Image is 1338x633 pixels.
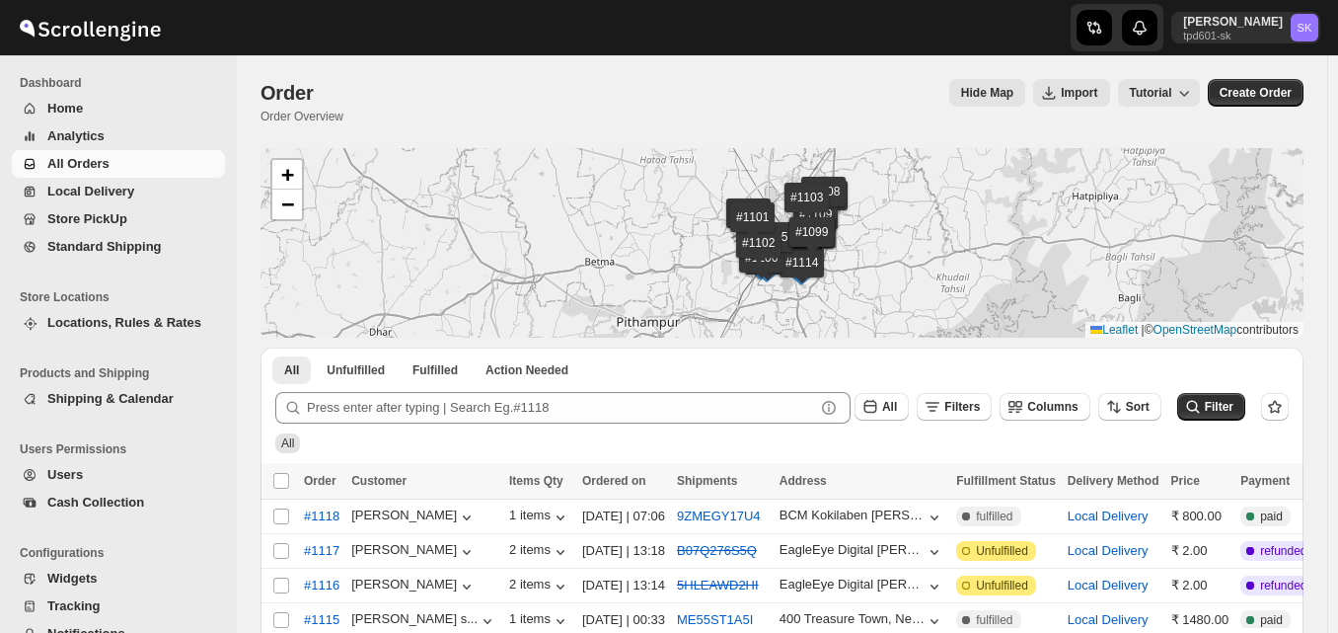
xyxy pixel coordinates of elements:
button: Filter [1177,393,1245,421]
button: 9ZMEGY17U4 [677,509,761,523]
button: Local Delivery [1068,612,1149,627]
span: Analytics [47,128,105,143]
div: 1 items [509,508,570,527]
div: [DATE] | 00:33 [582,610,665,630]
img: Marker [733,214,763,236]
button: Shipping & Calendar [12,385,225,413]
div: 1 items [509,611,570,631]
button: Local Delivery [1068,578,1149,593]
button: B07Q276S5Q [677,543,757,558]
a: OpenStreetMap [1153,323,1237,337]
span: #1118 [304,507,339,526]
img: Marker [810,197,840,218]
span: Sort [1126,400,1150,414]
span: Users [47,467,83,482]
span: Hide Map [961,85,1013,101]
span: Unfulfilled [976,543,1028,559]
span: Price [1171,474,1200,488]
div: [DATE] | 13:14 [582,576,665,595]
img: Marker [756,238,785,260]
p: tpd601-sk [1183,30,1283,41]
a: Leaflet [1090,323,1138,337]
span: Create Order [1220,85,1292,101]
button: #1118 [292,501,351,532]
button: Locations, Rules & Rates [12,309,225,337]
span: Filter [1205,400,1233,414]
button: 400 Treasure Town, Near gadbadi pull, bijalpur, [PERSON_NAME] [780,611,944,631]
button: #1117 [292,535,351,567]
button: All [272,356,311,384]
button: Sort [1098,393,1161,421]
span: Dashboard [20,75,227,91]
button: Map action label [949,79,1025,107]
div: © contributors [1085,322,1303,339]
button: [PERSON_NAME] [351,542,477,562]
span: Action Needed [485,362,568,378]
span: Store PickUp [47,211,127,226]
button: All Orders [12,150,225,178]
span: + [281,162,294,187]
img: Marker [752,261,781,282]
button: [PERSON_NAME] s... [351,611,497,631]
button: Unfulfilled [315,356,397,384]
span: All [281,436,294,450]
button: BCM Kokilaben [PERSON_NAME][GEOGRAPHIC_DATA], [GEOGRAPHIC_DATA]. [PERSON_NAME] Marg [GEOGRAPHIC_D... [780,508,944,527]
span: | [1142,323,1145,337]
span: Address [780,474,827,488]
span: Customer [351,474,407,488]
button: Local Delivery [1068,543,1149,558]
span: Fulfilled [412,362,458,378]
button: 2 items [509,577,570,596]
span: #1117 [304,541,339,561]
button: 5HLEAWD2HI [677,578,759,593]
span: All [284,362,299,378]
button: EagleEye Digital [PERSON_NAME] Extension [GEOGRAPHIC_DATA][PERSON_NAME] [780,542,944,562]
div: ₹ 2.00 [1171,541,1229,561]
div: [PERSON_NAME] [351,577,477,596]
span: Users Permissions [20,441,227,457]
span: paid [1260,509,1283,524]
button: Tracking [12,593,225,620]
button: 2 items [509,542,570,562]
span: refunded [1260,578,1306,593]
div: [DATE] | 13:18 [582,541,665,561]
button: Tutorial [1118,79,1200,107]
img: ScrollEngine [16,3,164,52]
span: Locations, Rules & Rates [47,315,201,330]
img: Marker [797,233,827,255]
button: EagleEye Digital [PERSON_NAME] Extension [GEOGRAPHIC_DATA][PERSON_NAME] [780,577,944,596]
button: ME55ST1A5I [677,612,753,627]
button: #1116 [292,570,351,601]
img: Marker [786,264,816,285]
span: Tutorial [1130,86,1172,101]
div: BCM Kokilaben [PERSON_NAME][GEOGRAPHIC_DATA], [GEOGRAPHIC_DATA]. [PERSON_NAME] Marg [GEOGRAPHIC_D... [780,508,925,522]
span: Payment [1240,474,1290,488]
p: [PERSON_NAME] [1183,14,1283,30]
div: ₹ 1480.00 [1171,610,1229,630]
span: Local Delivery [47,184,134,198]
input: Press enter after typing | Search Eg.#1118 [307,392,815,424]
span: Order [260,82,313,104]
span: Standard Shipping [47,239,162,254]
span: #1116 [304,576,339,595]
span: Columns [1027,400,1078,414]
img: Marker [743,244,773,266]
span: All Orders [47,156,110,171]
span: All [882,400,897,414]
span: Home [47,101,83,116]
div: ₹ 2.00 [1171,576,1229,595]
button: Widgets [12,565,225,593]
span: Cash Collection [47,495,144,510]
button: ActionNeeded [474,356,580,384]
p: Order Overview [260,109,343,124]
button: User menu [1171,12,1320,43]
span: Shipping & Calendar [47,391,174,406]
div: 400 Treasure Town, Near gadbadi pull, bijalpur, [PERSON_NAME] [780,611,925,626]
img: Marker [808,193,838,214]
button: Analytics [12,122,225,150]
span: Unfulfilled [327,362,385,378]
a: Zoom out [272,190,302,219]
